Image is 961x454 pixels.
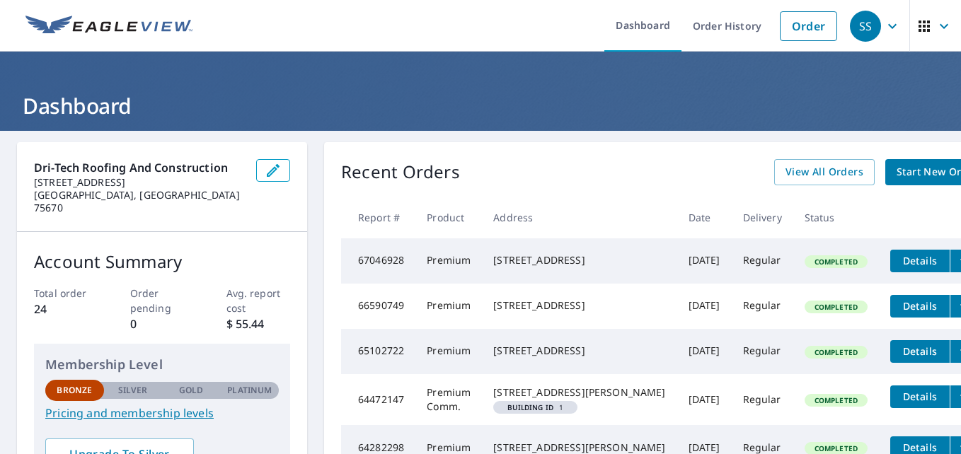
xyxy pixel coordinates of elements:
div: [STREET_ADDRESS][PERSON_NAME] [493,385,665,400]
div: [STREET_ADDRESS] [493,344,665,358]
span: Completed [806,347,866,357]
button: detailsBtn-67046928 [890,250,950,272]
p: Platinum [227,384,272,397]
button: detailsBtn-66590749 [890,295,950,318]
td: [DATE] [677,284,732,329]
p: Order pending [130,286,195,315]
span: Completed [806,443,866,453]
th: Product [415,197,482,238]
p: 0 [130,315,195,332]
td: Regular [732,374,793,425]
a: Pricing and membership levels [45,404,279,421]
td: 66590749 [341,284,415,329]
span: Details [899,344,941,358]
p: Gold [179,384,203,397]
span: Details [899,299,941,313]
button: detailsBtn-65102722 [890,340,950,363]
em: Building ID [507,404,553,411]
div: [STREET_ADDRESS] [493,253,665,267]
a: Order [780,11,837,41]
td: 67046928 [341,238,415,284]
th: Delivery [732,197,793,238]
th: Date [677,197,732,238]
td: [DATE] [677,238,732,284]
span: View All Orders [786,163,863,181]
td: Premium Comm. [415,374,482,425]
span: Completed [806,257,866,267]
h1: Dashboard [17,91,944,120]
td: 65102722 [341,329,415,374]
span: Completed [806,395,866,405]
td: 64472147 [341,374,415,425]
p: Silver [118,384,148,397]
button: detailsBtn-64472147 [890,385,950,408]
td: Premium [415,284,482,329]
th: Report # [341,197,415,238]
p: $ 55.44 [226,315,291,332]
div: SS [850,11,881,42]
span: Details [899,390,941,403]
p: Account Summary [34,249,290,274]
th: Address [482,197,677,238]
th: Status [793,197,879,238]
p: Total order [34,286,98,301]
span: Details [899,254,941,267]
p: 24 [34,301,98,318]
td: Regular [732,284,793,329]
td: Premium [415,238,482,284]
span: 1 [499,404,572,411]
div: [STREET_ADDRESS] [493,298,665,313]
p: Avg. report cost [226,286,291,315]
a: View All Orders [774,159,875,185]
td: Premium [415,329,482,374]
p: Membership Level [45,355,279,374]
p: Recent Orders [341,159,460,185]
p: Dri-Tech Roofing And Construction [34,159,245,176]
td: [DATE] [677,329,732,374]
p: Bronze [57,384,92,397]
span: Completed [806,302,866,312]
p: [STREET_ADDRESS] [34,176,245,189]
td: [DATE] [677,374,732,425]
td: Regular [732,238,793,284]
td: Regular [732,329,793,374]
p: [GEOGRAPHIC_DATA], [GEOGRAPHIC_DATA] 75670 [34,189,245,214]
span: Details [899,441,941,454]
img: EV Logo [25,16,192,37]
